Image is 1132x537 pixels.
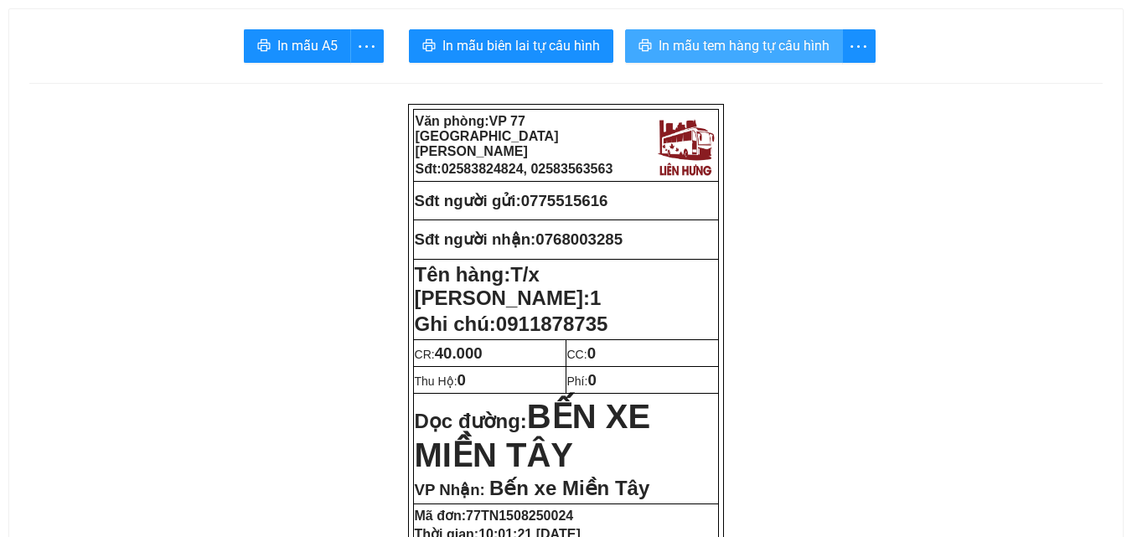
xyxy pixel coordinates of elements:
[409,29,613,63] button: printerIn mẫu biên lai tự cấu hình
[587,371,596,389] span: 0
[415,230,536,248] strong: Sđt người nhận:
[6,29,173,102] strong: VP: 77 [GEOGRAPHIC_DATA][PERSON_NAME][GEOGRAPHIC_DATA]
[244,29,351,63] button: printerIn mẫu A5
[6,8,138,26] strong: Nhà xe Liên Hưng
[415,263,602,309] span: T/x [PERSON_NAME]:
[415,348,483,361] span: CR:
[415,410,651,471] strong: Dọc đường:
[842,29,876,63] button: more
[587,344,596,362] span: 0
[422,39,436,54] span: printer
[180,21,246,90] img: logo
[416,114,559,158] span: VP 77 [GEOGRAPHIC_DATA][PERSON_NAME]
[442,35,600,56] span: In mẫu biên lai tự cấu hình
[416,114,559,158] strong: Văn phòng:
[415,398,651,473] span: BẾN XE MIỀN TÂY
[415,192,521,209] strong: Sđt người gửi:
[843,36,875,57] span: more
[435,344,483,362] span: 40.000
[489,477,649,499] span: Bến xe Miền Tây
[415,509,574,523] strong: Mã đơn:
[257,39,271,54] span: printer
[351,36,383,57] span: more
[466,509,573,523] span: 77TN1508250024
[638,39,652,54] span: printer
[415,374,466,388] span: Thu Hộ:
[277,35,338,56] span: In mẫu A5
[590,287,601,309] span: 1
[535,230,623,248] span: 0768003285
[659,35,830,56] span: In mẫu tem hàng tự cấu hình
[625,29,843,63] button: printerIn mẫu tem hàng tự cấu hình
[521,192,608,209] span: 0775515616
[496,312,607,335] span: 0911878735
[350,29,384,63] button: more
[442,162,613,176] span: 02583824824, 02583563563
[567,348,597,361] span: CC:
[416,162,613,176] strong: Sđt:
[69,109,183,127] strong: Phiếu gửi hàng
[415,263,602,309] strong: Tên hàng:
[415,312,608,335] span: Ghi chú:
[457,371,466,389] span: 0
[654,114,717,178] img: logo
[567,374,597,388] span: Phí:
[415,481,485,498] span: VP Nhận:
